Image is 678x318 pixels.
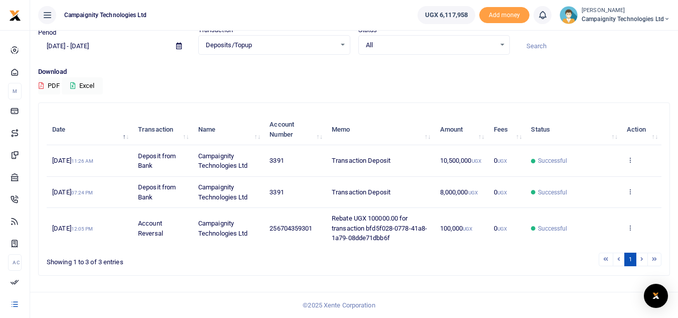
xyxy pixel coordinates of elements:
[525,114,621,145] th: Status: activate to sort column ascending
[582,15,670,24] span: Campaignity Technologies Ltd
[198,183,248,201] span: Campaignity Technologies Ltd
[538,224,568,233] span: Successful
[60,11,151,20] span: Campaignity Technologies Ltd
[206,40,336,50] span: Deposits/Topup
[62,77,103,94] button: Excel
[418,6,475,24] a: UGX 6,117,958
[38,28,57,38] label: Period
[494,188,507,196] span: 0
[468,190,478,195] small: UGX
[52,157,93,164] span: [DATE]
[38,67,670,77] p: Download
[38,38,168,55] input: select period
[621,114,661,145] th: Action: activate to sort column ascending
[488,114,525,145] th: Fees: activate to sort column ascending
[538,188,568,197] span: Successful
[332,215,427,242] span: Rebate UGX 100000.00 for transaction bfd5f028-0778-41a8-1a79-08dde71dbb6f
[332,157,390,164] span: Transaction Deposit
[138,152,176,170] span: Deposit from Bank
[494,225,507,232] span: 0
[440,188,478,196] span: 8,000,000
[440,225,473,232] span: 100,000
[538,156,568,165] span: Successful
[624,253,636,266] a: 1
[440,157,481,164] span: 10,500,000
[497,158,507,164] small: UGX
[193,114,264,145] th: Name: activate to sort column ascending
[9,11,21,19] a: logo-small logo-large logo-large
[269,157,284,164] span: 3391
[71,226,93,232] small: 12:05 PM
[52,188,93,196] span: [DATE]
[560,6,670,24] a: profile-user [PERSON_NAME] Campaignity Technologies Ltd
[269,225,312,232] span: 256704359301
[332,188,390,196] span: Transaction Deposit
[9,10,21,22] img: logo-small
[269,188,284,196] span: 3391
[138,220,163,237] span: Account Reversal
[479,11,529,18] a: Add money
[425,10,468,20] span: UGX 6,117,958
[8,254,22,271] li: Ac
[479,7,529,24] li: Toup your wallet
[47,114,132,145] th: Date: activate to sort column descending
[47,252,299,267] div: Showing 1 to 3 of 3 entries
[644,284,668,308] div: Open Intercom Messenger
[8,83,22,99] li: M
[132,114,193,145] th: Transaction: activate to sort column ascending
[414,6,479,24] li: Wallet ballance
[326,114,435,145] th: Memo: activate to sort column ascending
[198,152,248,170] span: Campaignity Technologies Ltd
[560,6,578,24] img: profile-user
[479,7,529,24] span: Add money
[264,114,326,145] th: Account Number: activate to sort column ascending
[138,183,176,201] span: Deposit from Bank
[582,7,670,15] small: [PERSON_NAME]
[71,190,93,195] small: 07:24 PM
[497,190,507,195] small: UGX
[497,226,507,232] small: UGX
[518,38,670,55] input: Search
[71,158,94,164] small: 11:26 AM
[463,226,472,232] small: UGX
[52,225,93,232] span: [DATE]
[472,158,481,164] small: UGX
[198,220,248,237] span: Campaignity Technologies Ltd
[366,40,496,50] span: All
[38,77,60,94] button: PDF
[494,157,507,164] span: 0
[434,114,488,145] th: Amount: activate to sort column ascending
